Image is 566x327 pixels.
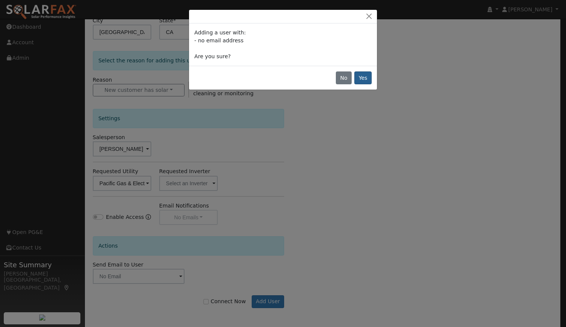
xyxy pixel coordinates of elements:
button: Close [364,12,374,20]
span: Are you sure? [194,53,231,59]
button: Yes [354,71,372,84]
button: No [336,71,352,84]
span: Adding a user with: [194,29,246,36]
span: - no email address [194,37,243,43]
